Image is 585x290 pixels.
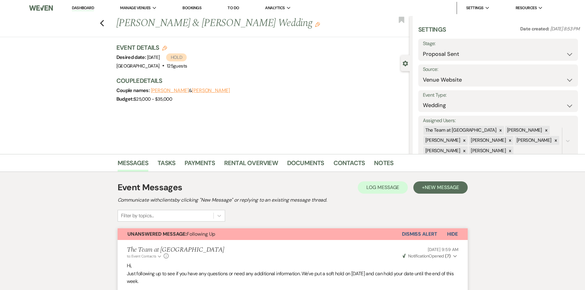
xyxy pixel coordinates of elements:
[437,228,468,240] button: Hide
[166,53,187,61] span: Hold
[118,181,182,194] h1: Event Messages
[118,196,468,204] h2: Communicate with clients by clicking "New Message" or replying to an existing message thread.
[116,87,151,94] span: Couple names:
[515,136,552,145] div: [PERSON_NAME]
[127,253,162,259] button: to: Event Contacts
[116,54,147,60] span: Desired date:
[224,158,278,172] a: Rental Overview
[72,5,94,11] a: Dashboard
[408,253,429,259] span: Notification
[425,184,459,191] span: New Message
[116,96,134,102] span: Budget:
[445,253,450,259] strong: ( 7 )
[366,184,399,191] span: Log Message
[158,158,175,172] a: Tasks
[118,228,402,240] button: Unanswered Message:Following Up
[116,76,404,85] h3: Couple Details
[466,5,484,11] span: Settings
[428,247,458,252] span: [DATE] 9:59 AM
[469,136,507,145] div: [PERSON_NAME]
[121,212,154,219] div: Filter by topics...
[423,91,573,100] label: Event Type:
[402,253,458,259] button: NotificationOpened (7)
[127,246,224,254] h5: The Team at [GEOGRAPHIC_DATA]
[423,126,497,135] div: The Team at [GEOGRAPHIC_DATA]
[520,26,550,32] span: Date created:
[29,2,53,14] img: Weven Logo
[116,63,160,69] span: [GEOGRAPHIC_DATA]
[151,88,189,93] button: [PERSON_NAME]
[315,21,320,27] button: Edit
[550,26,579,32] span: [DATE] 8:53 PM
[505,126,543,135] div: [PERSON_NAME]
[447,231,458,237] span: Hide
[151,87,230,94] span: &
[127,254,156,259] span: to: Event Contacts
[358,181,408,194] button: Log Message
[134,96,172,102] span: $25,000 - $35,000
[118,158,149,172] a: Messages
[127,231,187,237] strong: Unanswered Message:
[127,231,215,237] span: Following Up
[182,5,201,10] a: Bookings
[127,270,458,285] p: Just following up to see if you have any questions or need any additional information. We've put ...
[228,5,239,10] a: To Do
[116,16,349,31] h1: [PERSON_NAME] & [PERSON_NAME] Wedding
[374,158,393,172] a: Notes
[192,88,230,93] button: [PERSON_NAME]
[127,262,458,270] p: Hi,
[423,146,461,155] div: [PERSON_NAME]
[516,5,537,11] span: Resources
[423,136,461,145] div: [PERSON_NAME]
[167,63,187,69] span: 125 guests
[265,5,285,11] span: Analytics
[120,5,150,11] span: Manage Venues
[287,158,324,172] a: Documents
[402,228,437,240] button: Dismiss Alert
[185,158,215,172] a: Payments
[333,158,365,172] a: Contacts
[423,65,573,74] label: Source:
[403,253,451,259] span: Opened
[116,43,187,52] h3: Event Details
[418,25,446,39] h3: Settings
[469,146,507,155] div: [PERSON_NAME]
[147,54,187,60] span: [DATE]
[413,181,467,194] button: +New Message
[403,60,408,66] button: Close lead details
[423,116,573,125] label: Assigned Users:
[423,39,573,48] label: Stage:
